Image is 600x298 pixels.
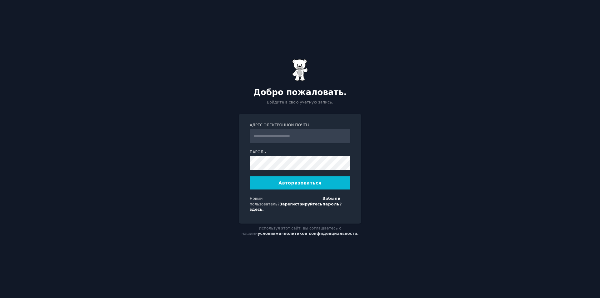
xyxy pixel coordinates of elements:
[250,176,350,189] button: Авторизоваться
[322,196,342,206] a: Забыли пароль?
[250,202,322,212] a: Зарегистрируйтесь здесь.
[250,196,280,206] font: Новый пользователь?
[292,59,308,81] img: Мармеладный мишка
[281,231,284,236] font: и
[278,180,321,185] font: Авторизоваться
[253,88,347,97] font: Добро пожаловать.
[267,100,333,104] font: Войдите в свою учетную запись.
[242,226,341,236] font: Используя этот сайт, вы соглашаетесь с нашими
[258,231,281,236] a: условиями
[250,150,266,154] font: Пароль
[284,231,358,236] a: политикой конфиденциальности.
[250,123,309,127] font: Адрес электронной почты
